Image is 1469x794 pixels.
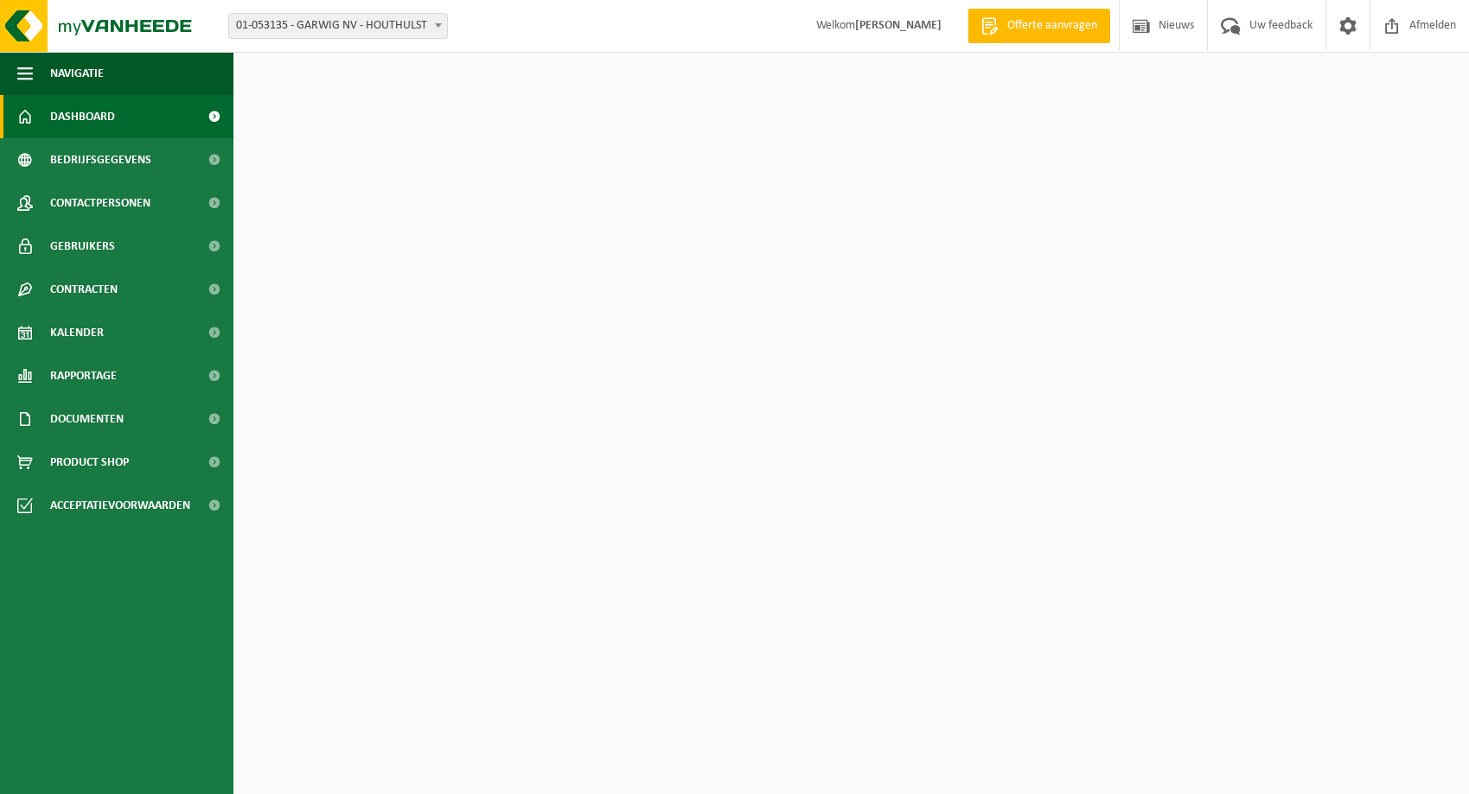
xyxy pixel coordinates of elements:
[228,13,448,39] span: 01-053135 - GARWIG NV - HOUTHULST
[50,441,129,484] span: Product Shop
[50,138,151,181] span: Bedrijfsgegevens
[50,311,104,354] span: Kalender
[229,14,447,38] span: 01-053135 - GARWIG NV - HOUTHULST
[50,52,104,95] span: Navigatie
[50,484,190,527] span: Acceptatievoorwaarden
[50,95,115,138] span: Dashboard
[968,9,1110,43] a: Offerte aanvragen
[50,354,117,397] span: Rapportage
[1003,17,1102,35] span: Offerte aanvragen
[855,19,942,32] strong: [PERSON_NAME]
[50,397,124,441] span: Documenten
[50,268,118,311] span: Contracten
[50,225,115,268] span: Gebruikers
[50,181,150,225] span: Contactpersonen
